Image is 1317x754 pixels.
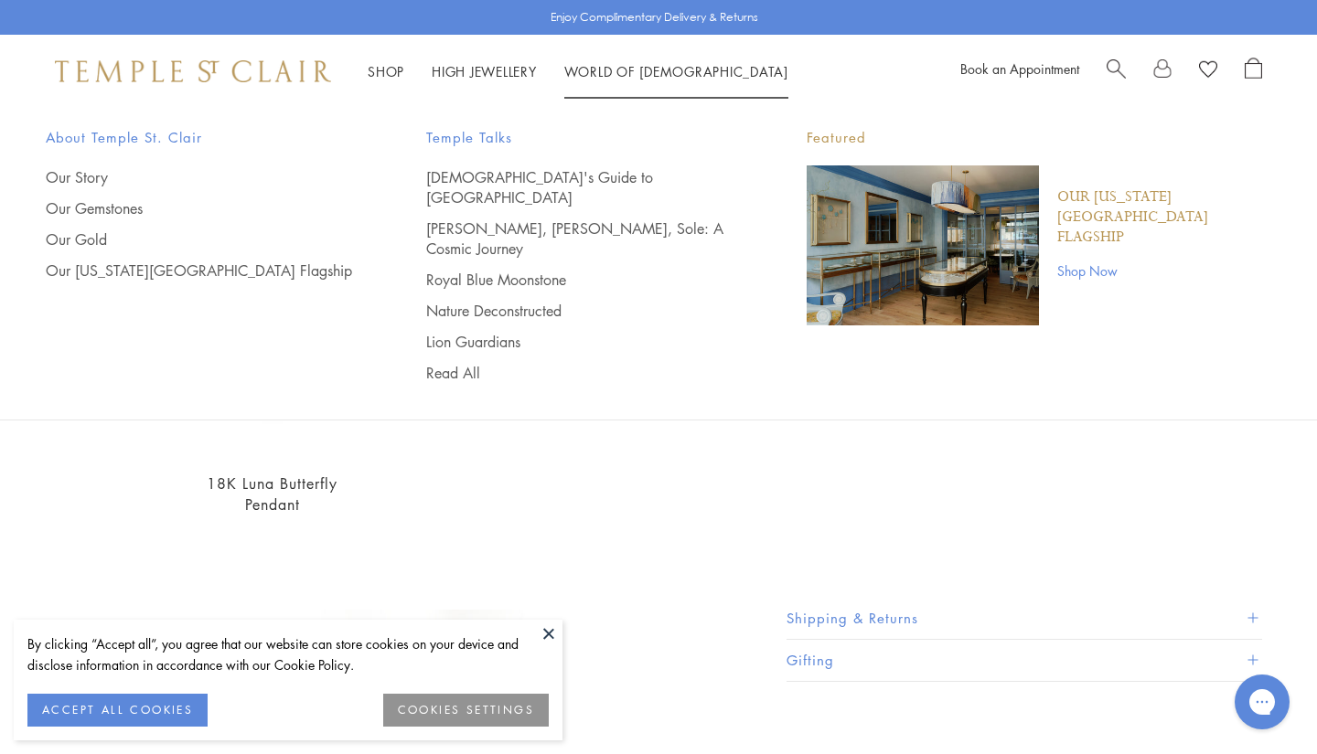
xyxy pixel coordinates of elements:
[787,640,1262,681] button: Gifting
[426,218,733,259] a: [PERSON_NAME], [PERSON_NAME], Sole: A Cosmic Journey
[426,270,733,290] a: Royal Blue Moonstone
[55,60,331,82] img: Temple St. Clair
[27,694,208,727] button: ACCEPT ALL COOKIES
[207,473,337,515] a: 18K Luna Butterfly Pendant
[551,8,758,27] p: Enjoy Complimentary Delivery & Returns
[368,62,404,80] a: ShopShop
[426,301,733,321] a: Nature Deconstructed
[1107,58,1126,85] a: Search
[46,260,353,281] a: Our [US_STATE][GEOGRAPHIC_DATA] Flagship
[1226,668,1299,736] iframe: Gorgias live chat messenger
[564,62,788,80] a: World of [DEMOGRAPHIC_DATA]World of [DEMOGRAPHIC_DATA]
[807,126,1271,149] p: Featured
[426,363,733,383] a: Read All
[27,633,549,675] div: By clicking “Accept all”, you agree that our website can store cookies on your device and disclos...
[960,59,1079,78] a: Book an Appointment
[787,598,1262,639] button: Shipping & Returns
[46,198,353,218] a: Our Gemstones
[426,126,733,149] span: Temple Talks
[46,126,353,149] span: About Temple St. Clair
[426,167,733,207] a: [DEMOGRAPHIC_DATA]'s Guide to [GEOGRAPHIC_DATA]
[426,332,733,352] a: Lion Guardians
[1057,187,1271,248] a: Our [US_STATE][GEOGRAPHIC_DATA] Flagship
[1199,58,1217,85] a: View Wishlist
[1057,260,1271,281] a: Shop Now
[383,694,549,727] button: COOKIES SETTINGS
[1245,58,1262,85] a: Open Shopping Bag
[46,229,353,250] a: Our Gold
[432,62,537,80] a: High JewelleryHigh Jewellery
[368,60,788,83] nav: Main navigation
[46,167,353,187] a: Our Story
